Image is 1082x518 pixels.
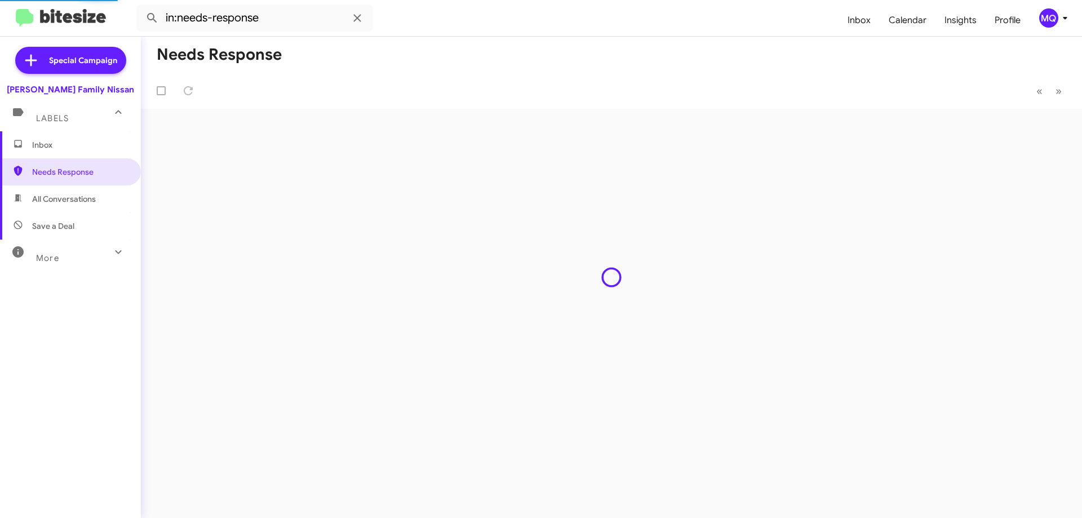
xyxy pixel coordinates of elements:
span: Labels [36,113,69,123]
a: Profile [986,4,1030,37]
a: Calendar [880,4,935,37]
a: Special Campaign [15,47,126,74]
span: « [1036,84,1043,98]
h1: Needs Response [157,46,282,64]
span: » [1056,84,1062,98]
button: MQ [1030,8,1070,28]
span: Save a Deal [32,220,74,232]
input: Search [136,5,373,32]
button: Previous [1030,79,1049,103]
div: [PERSON_NAME] Family Nissan [7,84,134,95]
span: Needs Response [32,166,128,178]
div: MQ [1039,8,1058,28]
span: More [36,253,59,263]
span: All Conversations [32,193,96,205]
button: Next [1049,79,1068,103]
a: Inbox [839,4,880,37]
span: Special Campaign [49,55,117,66]
nav: Page navigation example [1030,79,1068,103]
span: Inbox [32,139,128,150]
a: Insights [935,4,986,37]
